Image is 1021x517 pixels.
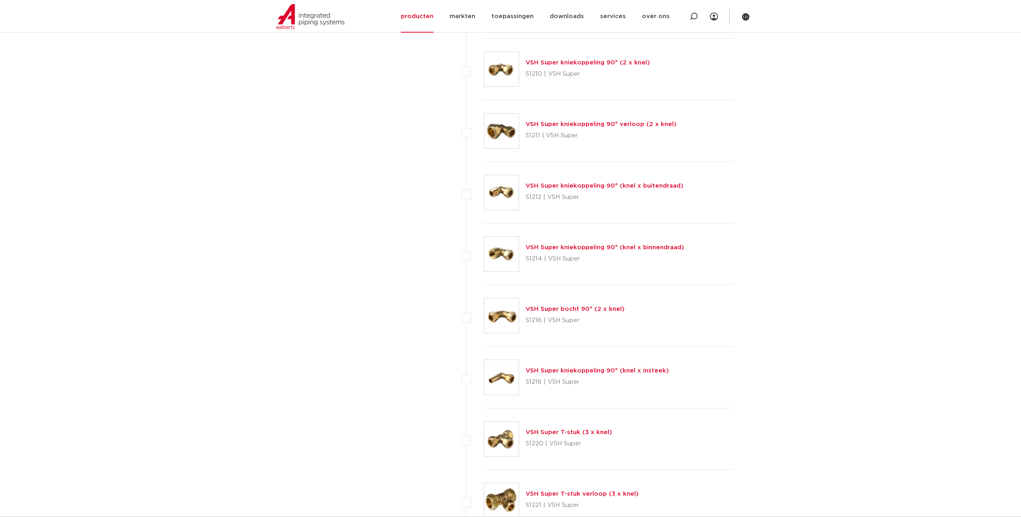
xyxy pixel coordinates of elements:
[526,252,684,265] p: S1214 | VSH Super
[526,437,612,450] p: S1220 | VSH Super
[526,306,625,312] a: VSH Super bocht 90° (2 x knel)
[484,360,519,395] img: Thumbnail for VSH Super kniekoppeling 90° (knel x insteek)
[526,244,684,250] a: VSH Super kniekoppeling 90° (knel x binnendraad)
[526,376,669,389] p: S1218 | VSH Super
[526,429,612,435] a: VSH Super T-stuk (3 x knel)
[526,491,639,497] a: VSH Super T-stuk verloop (3 x knel)
[526,314,625,327] p: S1216 | VSH Super
[526,368,669,374] a: VSH Super kniekoppeling 90° (knel x insteek)
[484,175,519,210] img: Thumbnail for VSH Super kniekoppeling 90° (knel x buitendraad)
[526,121,677,127] a: VSH Super kniekoppeling 90° verloop (2 x knel)
[526,191,683,204] p: S1212 | VSH Super
[526,499,639,512] p: S1221 | VSH Super
[484,114,519,148] img: Thumbnail for VSH Super kniekoppeling 90° verloop (2 x knel)
[526,68,650,81] p: S1210 | VSH Super
[484,52,519,87] img: Thumbnail for VSH Super kniekoppeling 90° (2 x knel)
[484,298,519,333] img: Thumbnail for VSH Super bocht 90° (2 x knel)
[484,422,519,456] img: Thumbnail for VSH Super T-stuk (3 x knel)
[526,60,650,66] a: VSH Super kniekoppeling 90° (2 x knel)
[526,183,683,189] a: VSH Super kniekoppeling 90° (knel x buitendraad)
[526,129,677,142] p: S1211 | VSH Super
[484,237,519,271] img: Thumbnail for VSH Super kniekoppeling 90° (knel x binnendraad)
